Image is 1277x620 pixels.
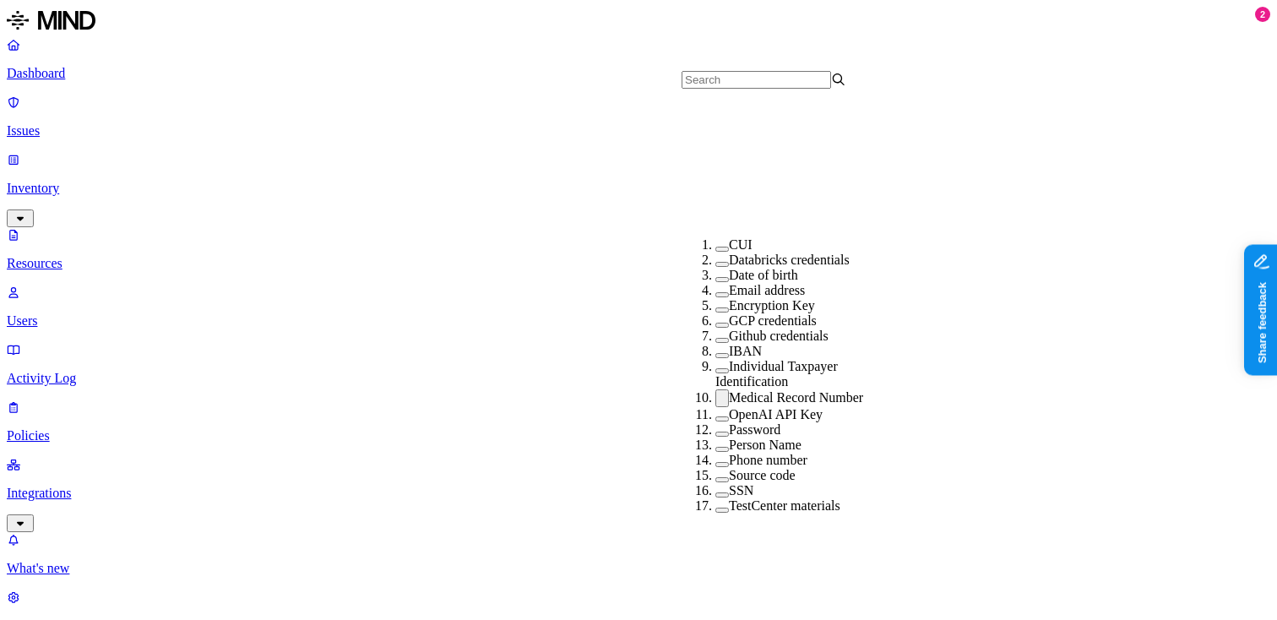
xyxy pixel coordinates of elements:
label: TestCenter materials [729,498,840,513]
a: What's new [7,532,1270,576]
a: Inventory [7,152,1270,225]
label: Person Name [729,438,802,452]
a: Activity Log [7,342,1270,386]
label: Password [729,422,780,437]
label: Email address [729,283,805,297]
div: 2 [1255,7,1270,22]
label: Phone number [729,453,807,467]
p: Dashboard [7,66,1270,81]
a: Users [7,285,1270,329]
a: Resources [7,227,1270,271]
p: What's new [7,561,1270,576]
label: Individual Taxpayer Identification [715,359,838,389]
label: Medical Record Number [729,390,863,405]
label: CUI [729,237,753,252]
label: GCP credentials [729,313,817,328]
p: Users [7,313,1270,329]
a: Integrations [7,457,1270,530]
label: OpenAI API Key [729,407,823,421]
label: Databricks credentials [729,253,850,267]
p: Integrations [7,486,1270,501]
label: Github credentials [729,329,829,343]
label: IBAN [729,344,762,358]
a: Dashboard [7,37,1270,81]
a: MIND [7,7,1270,37]
input: Search [682,71,831,89]
label: Date of birth [729,268,798,282]
p: Activity Log [7,371,1270,386]
label: Source code [729,468,796,482]
img: MIND [7,7,95,34]
label: Encryption Key [729,298,815,313]
label: SSN [729,483,753,498]
p: Inventory [7,181,1270,196]
p: Issues [7,123,1270,139]
a: Issues [7,95,1270,139]
p: Resources [7,256,1270,271]
a: Policies [7,400,1270,443]
p: Policies [7,428,1270,443]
